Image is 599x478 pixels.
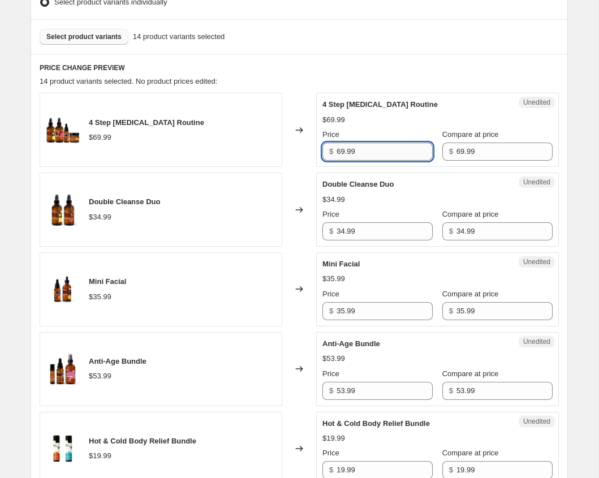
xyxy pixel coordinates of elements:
div: $34.99 [89,212,111,223]
span: $ [329,227,333,235]
div: $34.99 [322,194,345,205]
span: $ [449,307,453,315]
span: Price [322,449,339,457]
div: $19.99 [89,450,111,462]
span: Unedited [523,337,550,346]
span: $ [329,466,333,474]
span: Hot & Cold Body Relief Bundle [322,419,430,428]
h6: PRICE CHANGE PREVIEW [40,63,559,72]
span: $ [449,386,453,395]
div: $19.99 [322,433,345,444]
span: Anti-Age Bundle [89,357,146,365]
span: Compare at price [442,290,499,298]
span: Price [322,130,339,139]
span: $ [329,386,333,395]
div: $69.99 [322,114,345,126]
span: Mini Facial [89,277,126,286]
span: Compare at price [442,369,499,378]
span: Anti-Age Bundle [322,339,380,348]
span: 4 Step [MEDICAL_DATA] Routine [322,100,438,109]
div: $53.99 [322,353,345,364]
img: Double_Cleanse_Bundle-4oz-01_80x.webp [46,193,80,227]
span: $ [449,147,453,156]
span: Price [322,369,339,378]
div: $35.99 [89,291,111,303]
span: 4 Step [MEDICAL_DATA] Routine [89,118,204,127]
span: Price [322,210,339,218]
span: 14 product variants selected. No product prices edited: [40,77,217,85]
span: Compare at price [442,130,499,139]
span: Mini Facial [322,260,360,268]
div: $35.99 [322,273,345,285]
span: Unedited [523,257,550,266]
img: 4_Step_Skin_Routine-front-01_jpg_80x.jpg [46,113,80,147]
span: $ [329,147,333,156]
span: Select product variants [46,32,122,41]
span: Unedited [523,178,550,187]
span: Double Cleanse Duo [322,180,394,188]
span: Unedited [523,98,550,107]
img: Hot_Cold_Relief_Bundloe-Product_images-01_80x.jpg [46,432,80,466]
div: $53.99 [89,371,111,382]
span: $ [449,227,453,235]
span: Double Cleanse Duo [89,197,160,206]
span: $ [329,307,333,315]
img: Bundle_Deals-Mini_Facial_80x.jpg [46,272,80,306]
span: Compare at price [442,210,499,218]
span: Hot & Cold Body Relief Bundle [89,437,196,445]
span: 14 product variants selected [133,31,225,42]
span: Price [322,290,339,298]
span: Compare at price [442,449,499,457]
button: Select product variants [40,29,128,45]
span: $ [449,466,453,474]
span: Unedited [523,417,550,426]
div: $69.99 [89,132,111,143]
img: Bundle_Deals-Anti_Age_80x.jpg [46,352,80,386]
